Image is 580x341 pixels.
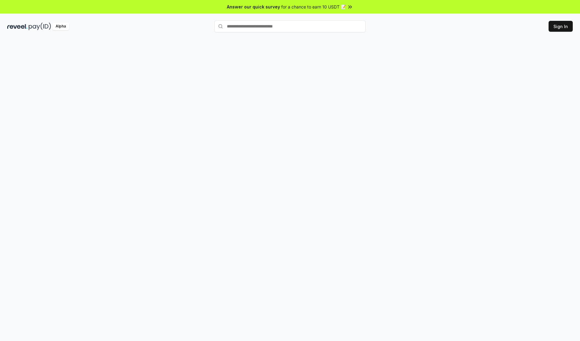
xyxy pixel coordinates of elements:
span: for a chance to earn 10 USDT 📝 [281,4,346,10]
div: Alpha [52,23,69,30]
img: pay_id [29,23,51,30]
span: Answer our quick survey [227,4,280,10]
img: reveel_dark [7,23,27,30]
button: Sign In [549,21,573,32]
